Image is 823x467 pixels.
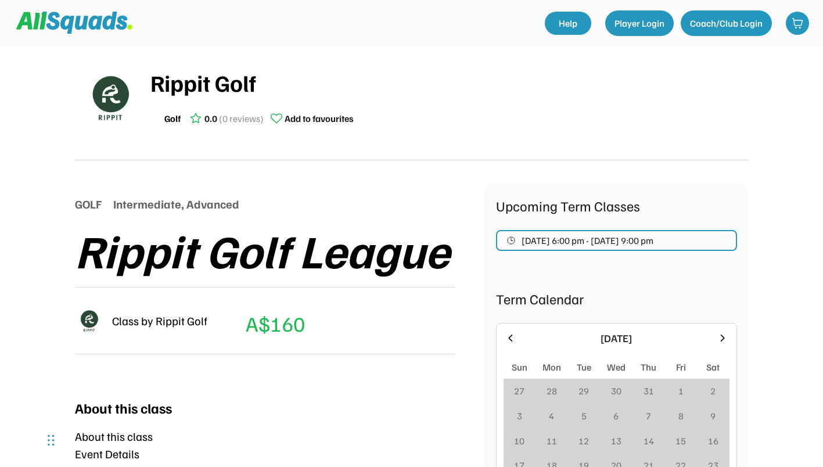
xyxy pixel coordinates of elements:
div: Rippit Golf League [75,224,450,275]
div: 28 [547,384,557,398]
div: 11 [547,434,557,448]
div: 10 [514,434,524,448]
div: 2 [710,384,716,398]
div: Upcoming Term Classes [496,195,737,216]
div: 7 [646,409,651,423]
div: 16 [708,434,718,448]
div: Rippit Golf [150,65,749,100]
button: [DATE] 6:00 pm - [DATE] 9:00 pm [496,230,737,251]
span: [DATE] 6:00 pm - [DATE] 9:00 pm [522,236,653,245]
div: Add to favourites [285,112,354,125]
div: Wed [607,360,626,374]
div: 5 [581,409,587,423]
div: 9 [710,409,716,423]
div: 31 [644,384,654,398]
div: Sat [706,360,720,374]
button: Coach/Club Login [681,10,772,36]
div: 27 [514,384,524,398]
div: Sun [512,360,527,374]
div: 4 [549,409,554,423]
div: 0.0 [204,112,217,125]
button: Player Login [605,10,674,36]
div: (0 reviews) [219,112,264,125]
div: 13 [611,434,621,448]
div: 1 [678,384,684,398]
img: shopping-cart-01%20%281%29.svg [792,17,803,29]
div: 30 [611,384,621,398]
div: 6 [613,409,619,423]
div: Class by Rippit Golf [112,312,207,329]
div: 14 [644,434,654,448]
img: Squad%20Logo.svg [16,12,132,34]
div: GOLF [75,195,102,213]
div: 29 [578,384,589,398]
div: 3 [517,409,522,423]
div: Thu [641,360,656,374]
div: A$160 [246,308,305,339]
img: Rippitlogov2_green.png [81,69,139,127]
div: Golf [164,112,181,125]
a: Help [545,12,591,35]
div: About this class [75,397,172,418]
div: 12 [578,434,589,448]
div: Tue [577,360,591,374]
div: Mon [542,360,561,374]
img: Rippitlogov2_green.png [75,307,103,335]
div: Term Calendar [496,288,737,309]
div: Intermediate, Advanced [113,195,239,213]
div: Fri [676,360,686,374]
div: 15 [675,434,686,448]
div: [DATE] [523,331,710,346]
div: 8 [678,409,684,423]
